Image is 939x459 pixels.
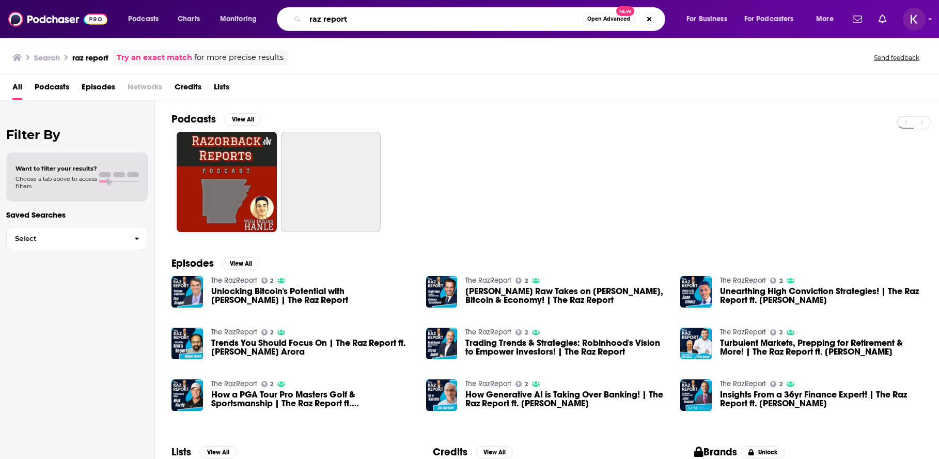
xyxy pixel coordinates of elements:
[679,11,740,27] button: open menu
[12,79,22,100] a: All
[720,287,922,304] a: Unearthing High Conviction Strategies! | The Raz Report ft. Sean Emory
[128,79,162,100] span: Networks
[515,381,528,387] a: 2
[465,328,511,336] a: The RazReport
[117,52,192,64] a: Try an exact match
[515,278,528,284] a: 2
[525,330,528,335] span: 2
[680,379,712,411] img: Insights From a 36yr Finance Expert! | The Raz Report ft. John Nowicki
[6,127,148,142] h2: Filter By
[121,11,172,27] button: open menu
[72,53,108,63] h3: raz report
[720,379,766,388] a: The RazReport
[171,379,203,411] img: How a PGA Tour Pro Masters Golf & Sportsmanship | The Raz Report ft. Nick Hardy
[270,279,273,283] span: 2
[738,11,809,27] button: open menu
[515,329,528,335] a: 2
[476,446,513,458] button: View All
[694,446,737,458] h2: Brands
[261,381,274,387] a: 2
[7,235,126,242] span: Select
[525,279,528,283] span: 2
[720,287,922,304] span: Unearthing High Conviction Strategies! | The Raz Report ft. [PERSON_NAME]
[171,113,261,126] a: PodcastsView All
[171,257,259,270] a: EpisodesView All
[720,339,922,356] span: Turbulent Markets, Prepping for Retirement & More! | The Raz Report ft. [PERSON_NAME]
[720,390,922,408] span: Insights From a 36yr Finance Expert! | The Raz Report ft. [PERSON_NAME]
[171,276,203,308] img: Unlocking Bitcoin's Potential with Tim Draper | The Raz Report
[287,7,675,31] div: Search podcasts, credits, & more...
[720,339,922,356] a: Turbulent Markets, Prepping for Retirement & More! | The Raz Report ft. Kyle Hurley
[8,9,107,29] img: Podchaser - Follow, Share and Rate Podcasts
[220,12,257,26] span: Monitoring
[720,276,766,285] a: The RazReport
[171,11,206,27] a: Charts
[175,79,201,100] a: Credits
[816,12,834,26] span: More
[433,446,513,458] a: CreditsView All
[720,328,766,336] a: The RazReport
[194,52,284,64] span: for more precise results
[426,379,458,411] img: How Generative AI is Taking Over Banking! | The Raz Report ft. Zor Gorelov
[465,379,511,388] a: The RazReport
[903,8,926,30] span: Logged in as kwignall
[178,12,200,26] span: Charts
[465,276,511,285] a: The RazReport
[587,17,630,22] span: Open Advanced
[211,287,414,304] span: Unlocking Bitcoin's Potential with [PERSON_NAME] | The Raz Report
[211,287,414,304] a: Unlocking Bitcoin's Potential with Tim Draper | The Raz Report
[222,257,259,270] button: View All
[261,329,274,335] a: 2
[15,175,97,190] span: Choose a tab above to access filters.
[171,446,237,458] a: ListsView All
[903,8,926,30] button: Show profile menu
[433,446,467,458] h2: Credits
[770,278,782,284] a: 2
[211,339,414,356] span: Trends You Should Focus On | The Raz Report ft. [PERSON_NAME] Arora
[199,446,237,458] button: View All
[874,10,890,28] a: Show notifications dropdown
[809,11,847,27] button: open menu
[779,279,782,283] span: 2
[465,390,668,408] a: How Generative AI is Taking Over Banking! | The Raz Report ft. Zor Gorelov
[903,8,926,30] img: User Profile
[211,276,257,285] a: The RazReport
[35,79,69,100] span: Podcasts
[686,12,727,26] span: For Business
[583,13,635,25] button: Open AdvancedNew
[680,328,712,359] a: Turbulent Markets, Prepping for Retirement & More! | The Raz Report ft. Kyle Hurley
[426,276,458,308] img: Anthony Scaramucci's Raw Takes on Trump, Bitcoin & Economy! | The Raz Report
[211,390,414,408] a: How a PGA Tour Pro Masters Golf & Sportsmanship | The Raz Report ft. Nick Hardy
[465,287,668,304] a: Anthony Scaramucci's Raw Takes on Trump, Bitcoin & Economy! | The Raz Report
[211,339,414,356] a: Trends You Should Focus On | The Raz Report ft. Nigam Arora
[224,113,261,126] button: View All
[128,12,159,26] span: Podcasts
[171,328,203,359] img: Trends You Should Focus On | The Raz Report ft. Nigam Arora
[82,79,115,100] a: Episodes
[744,12,794,26] span: For Podcasters
[171,113,216,126] h2: Podcasts
[720,390,922,408] a: Insights From a 36yr Finance Expert! | The Raz Report ft. John Nowicki
[171,446,191,458] h2: Lists
[261,278,274,284] a: 2
[6,227,148,250] button: Select
[465,390,668,408] span: How Generative AI is Taking Over Banking! | The Raz Report ft. [PERSON_NAME]
[305,11,583,27] input: Search podcasts, credits, & more...
[680,276,712,308] a: Unearthing High Conviction Strategies! | The Raz Report ft. Sean Emory
[34,53,60,63] h3: Search
[616,6,635,16] span: New
[465,339,668,356] a: Trading Trends & Strategies: Robinhood's Vision to Empower Investors! | The Raz Report
[426,328,458,359] img: Trading Trends & Strategies: Robinhood's Vision to Empower Investors! | The Raz Report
